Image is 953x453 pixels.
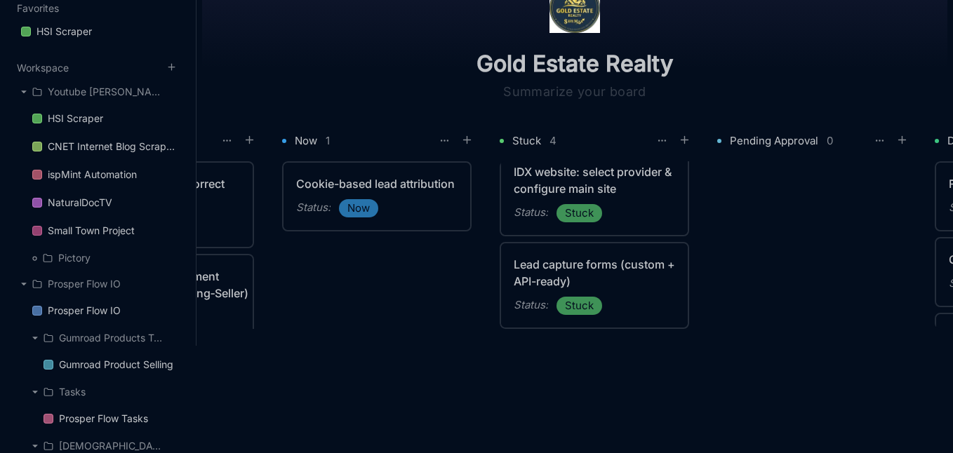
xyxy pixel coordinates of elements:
div: Lead capture forms (custom + API-ready) [514,256,675,290]
a: NaturalDocTV [24,189,183,216]
a: Cookie-based lead attributionStatus:Now [282,161,472,231]
div: Gumroad Product Selling [35,351,183,379]
span: Stuck [565,297,594,314]
div: 0 [827,136,833,146]
div: 1 [326,136,330,146]
div: GHL pipeline management (Main/Secondary/Listing‑Seller) [79,268,240,302]
a: Prosper Flow IO [24,297,183,324]
div: CNET Internet Blog Scraper [48,138,175,155]
div: Gumroad Products To Sell [59,330,163,346]
div: HSI Scraper [36,23,92,40]
div: Pictory [24,245,183,271]
a: IDX website: select provider & configure main siteStatus:Stuck [500,149,689,236]
div: Pending Approval [730,133,818,149]
div: Youtube [PERSON_NAME] [48,83,163,100]
div: Tasks [59,384,86,400]
div: Now1 [282,131,477,150]
div: Stuck4 [500,131,695,150]
a: HSI Scraper [24,105,183,132]
div: Tasks [24,379,183,405]
div: Small Town Project [48,222,135,239]
span: Now [347,200,370,217]
div: Now [295,133,317,149]
div: Prosper Flow IO [48,276,121,292]
div: Stuck [512,133,541,149]
div: Prosper Flow IO [48,302,121,319]
a: Lead capture forms (custom + API-ready)Status:Stuck [500,242,689,329]
div: Prosper Flow Tasks [59,410,148,427]
div: HSI Scraper [48,110,103,127]
div: Cookie-based lead attribution [296,175,458,192]
div: CNET Internet Blog Scraper [24,133,183,161]
div: IDX website: select provider & configure main site [514,163,675,197]
div: Prosper Flow Tasks [35,405,183,433]
button: Workspace [17,62,69,74]
div: Gumroad Products To Sell [24,325,183,351]
div: Gumroad Product Selling [59,356,173,373]
button: Favorites [17,2,59,14]
a: HSI Scraper [13,18,183,45]
div: Prosper Flow IO [24,297,183,325]
div: HSI Scraper [13,18,183,46]
span: Stuck [565,205,594,222]
div: Status : [514,297,548,313]
div: Pictory [58,250,91,266]
div: Small Town Project [24,217,183,245]
div: Prosper Flow IO [13,271,183,297]
div: Youtube [PERSON_NAME] [13,79,183,104]
div: Favorites [13,14,183,50]
div: 4 [549,136,557,146]
a: Small Town Project [24,217,183,244]
a: CNET Internet Blog Scraper [24,133,183,160]
a: Gumroad Product Selling [35,351,183,378]
div: ispMint Automation [24,161,183,189]
div: NaturalDocTV [24,189,183,217]
div: Status : [296,199,331,216]
a: ispMint Automation [24,161,183,188]
div: Status : [514,204,548,221]
a: Prosper Flow Tasks [35,405,183,432]
div: HSI Scraper [24,105,183,133]
div: ispMint Automation [48,166,137,183]
div: NaturalDocTV [48,194,112,211]
div: Pending Approval0 [717,131,912,150]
